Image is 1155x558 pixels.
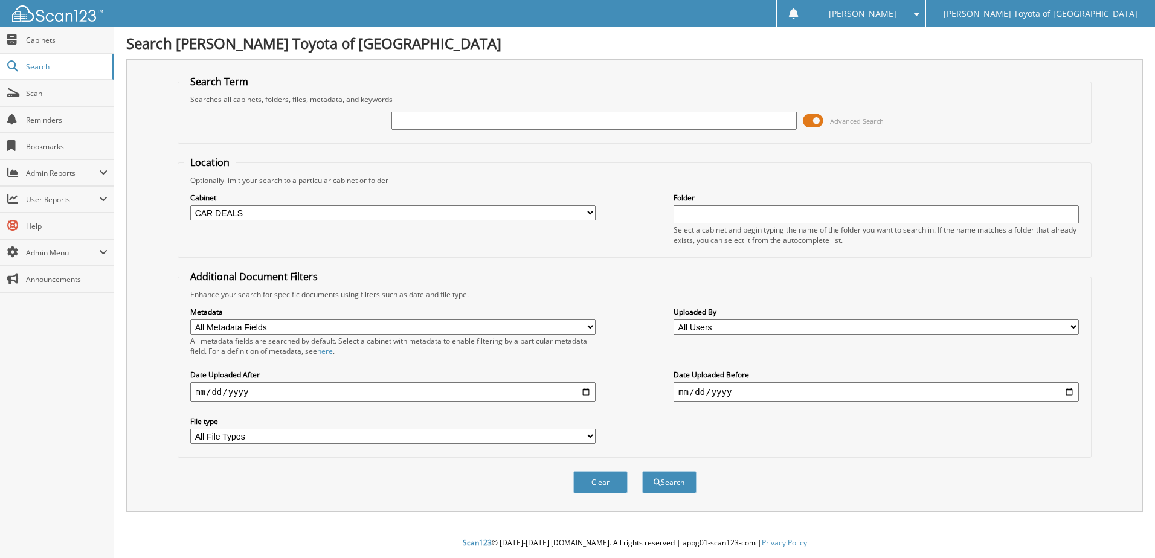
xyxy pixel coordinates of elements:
div: Enhance your search for specific documents using filters such as date and file type. [184,289,1085,300]
a: here [317,346,333,356]
span: Announcements [26,274,108,284]
input: end [674,382,1079,402]
span: Bookmarks [26,141,108,152]
a: Privacy Policy [762,537,807,548]
span: Scan123 [463,537,492,548]
h1: Search [PERSON_NAME] Toyota of [GEOGRAPHIC_DATA] [126,33,1143,53]
span: Search [26,62,106,72]
button: Search [642,471,697,493]
span: Cabinets [26,35,108,45]
label: Cabinet [190,193,596,203]
span: Scan [26,88,108,98]
label: Metadata [190,307,596,317]
span: [PERSON_NAME] Toyota of [GEOGRAPHIC_DATA] [944,10,1137,18]
span: User Reports [26,194,99,205]
span: Advanced Search [830,117,884,126]
div: Select a cabinet and begin typing the name of the folder you want to search in. If the name match... [674,225,1079,245]
label: Folder [674,193,1079,203]
input: start [190,382,596,402]
iframe: Chat Widget [1095,500,1155,558]
legend: Location [184,156,236,169]
label: Uploaded By [674,307,1079,317]
div: © [DATE]-[DATE] [DOMAIN_NAME]. All rights reserved | appg01-scan123-com | [114,528,1155,558]
span: [PERSON_NAME] [829,10,896,18]
span: Reminders [26,115,108,125]
legend: Additional Document Filters [184,270,324,283]
span: Admin Menu [26,248,99,258]
span: Help [26,221,108,231]
legend: Search Term [184,75,254,88]
label: Date Uploaded Before [674,370,1079,380]
div: Searches all cabinets, folders, files, metadata, and keywords [184,94,1085,104]
button: Clear [573,471,628,493]
img: scan123-logo-white.svg [12,5,103,22]
div: All metadata fields are searched by default. Select a cabinet with metadata to enable filtering b... [190,336,596,356]
span: Admin Reports [26,168,99,178]
div: Optionally limit your search to a particular cabinet or folder [184,175,1085,185]
label: Date Uploaded After [190,370,596,380]
label: File type [190,416,596,426]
